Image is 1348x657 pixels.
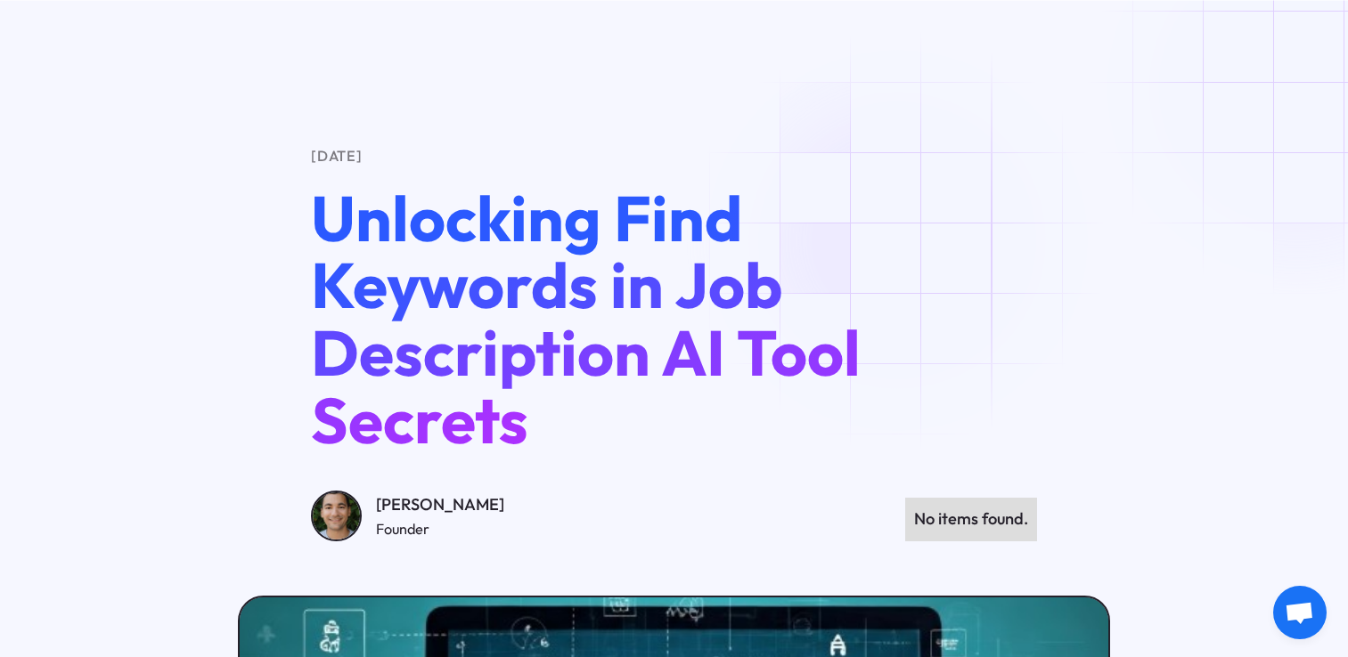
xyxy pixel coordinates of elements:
[311,145,1037,166] div: [DATE]
[1273,586,1327,639] a: Open chat
[311,178,861,460] span: Unlocking Find Keywords in Job Description AI Tool Secrets
[376,518,504,539] div: Founder
[914,507,1028,532] div: No items found.
[376,492,504,518] div: [PERSON_NAME]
